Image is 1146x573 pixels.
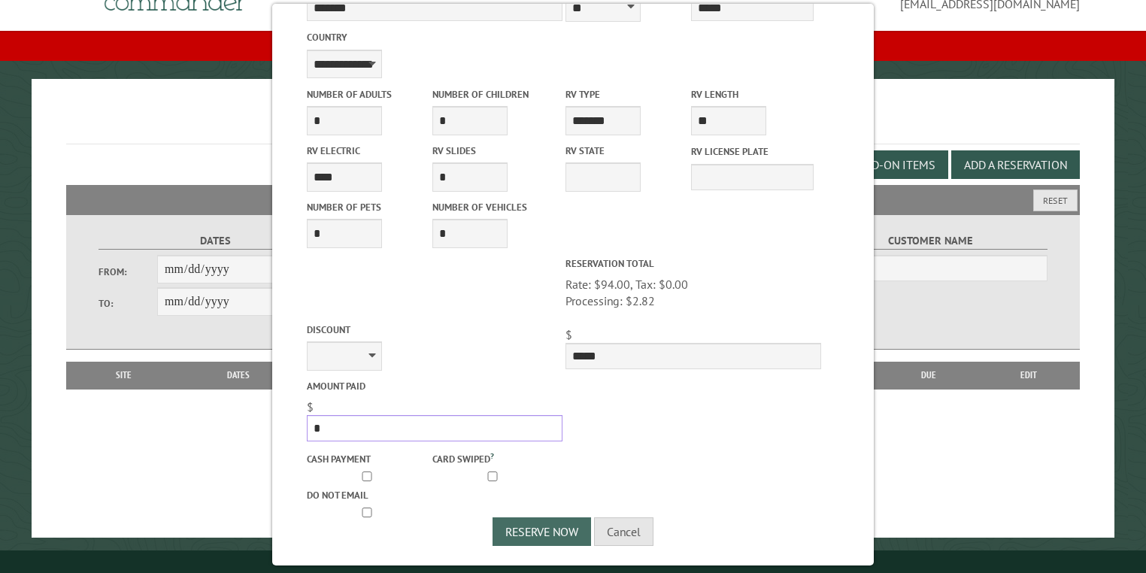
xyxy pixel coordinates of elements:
th: Dates [173,362,304,389]
label: Dates [99,232,332,250]
button: Reserve Now [493,517,591,546]
h1: Reservations [66,103,1081,144]
label: RV Type [565,87,688,102]
button: Add a Reservation [951,150,1080,179]
label: Amount paid [307,379,562,393]
label: RV Electric [307,144,429,158]
h2: Filters [66,185,1081,214]
label: Number of Vehicles [432,200,555,214]
label: Cash payment [307,452,429,466]
span: $ [565,327,572,342]
label: Discount [307,323,562,337]
div: Processing: $2.82 [565,293,821,309]
label: To: [99,296,157,311]
span: $ [307,399,314,414]
button: Reset [1033,189,1078,211]
label: Number of Pets [307,200,429,214]
label: Number of Children [432,87,555,102]
label: Number of Adults [307,87,429,102]
label: RV State [565,144,688,158]
th: Site [74,362,174,389]
small: © Campground Commander LLC. All rights reserved. [488,556,658,566]
label: Reservation Total [565,256,821,271]
button: Cancel [594,517,653,546]
a: ? [490,450,494,461]
label: Customer Name [814,232,1047,250]
label: From: [99,265,157,279]
label: Card swiped [432,450,555,466]
th: Edit [977,362,1080,389]
span: Rate: $94.00, Tax: $0.00 [565,277,821,310]
button: Edit Add-on Items [819,150,948,179]
label: RV License Plate [691,144,814,159]
th: Due [881,362,977,389]
label: Do not email [307,488,429,502]
label: RV Length [691,87,814,102]
label: RV Slides [432,144,555,158]
label: Country [307,30,562,44]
